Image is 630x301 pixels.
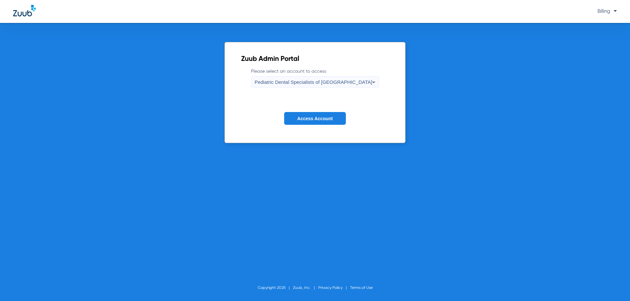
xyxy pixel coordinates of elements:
[258,285,293,291] li: Copyright 2025
[350,286,373,290] a: Terms of Use
[255,79,372,85] span: Pediatric Dental Specialists of [GEOGRAPHIC_DATA]
[241,56,389,63] h2: Zuub Admin Portal
[597,270,630,301] iframe: Chat Widget
[293,285,318,291] li: Zuub, Inc.
[284,112,346,125] button: Access Account
[251,68,379,87] label: Please select an account to access
[13,5,36,16] img: Zuub Logo
[318,286,343,290] a: Privacy Policy
[297,116,333,121] span: Access Account
[598,9,617,14] span: Billing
